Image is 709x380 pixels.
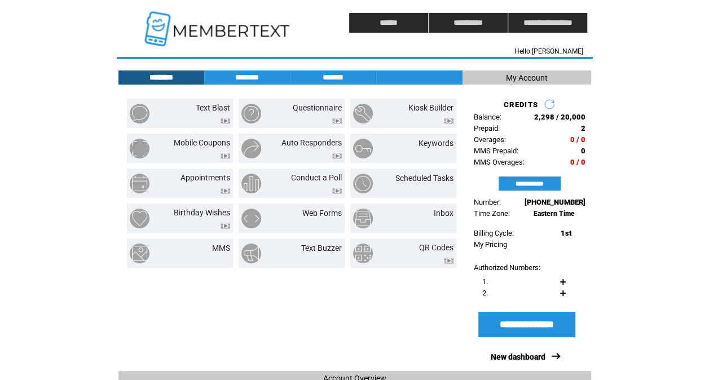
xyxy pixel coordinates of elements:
span: 2 [581,124,585,132]
span: Balance: [474,113,501,121]
span: MMS Overages: [474,158,525,166]
a: Questionnaire [293,103,342,112]
img: conduct-a-poll.png [241,174,261,193]
img: video.png [221,118,230,124]
img: video.png [221,188,230,194]
span: Prepaid: [474,124,500,132]
a: Inbox [434,209,453,218]
img: video.png [332,153,342,159]
img: birthday-wishes.png [130,209,149,228]
span: CREDITS [504,100,538,109]
img: video.png [221,223,230,229]
img: video.png [444,118,453,124]
img: keywords.png [353,139,373,158]
a: Conduct a Poll [291,173,342,182]
img: kiosk-builder.png [353,104,373,123]
img: auto-responders.png [241,139,261,158]
img: scheduled-tasks.png [353,174,373,193]
img: appointments.png [130,174,149,193]
a: Text Buzzer [301,244,342,253]
span: Time Zone: [474,209,510,218]
a: New dashboard [491,352,545,361]
a: QR Codes [419,243,453,252]
span: Number: [474,198,501,206]
img: mms.png [130,244,149,263]
a: MMS [212,244,230,253]
img: questionnaire.png [241,104,261,123]
span: My Account [506,73,548,82]
a: Birthday Wishes [174,208,230,217]
span: Authorized Numbers: [474,263,540,272]
a: My Pricing [474,240,507,249]
img: web-forms.png [241,209,261,228]
span: Overages: [474,135,506,144]
a: Auto Responders [281,138,342,147]
span: 2,298 / 20,000 [534,113,585,121]
a: Keywords [419,139,453,148]
span: 1. [482,277,488,286]
img: video.png [332,188,342,194]
span: 1st [561,229,571,237]
img: text-buzzer.png [241,244,261,263]
span: 0 / 0 [570,135,585,144]
a: Mobile Coupons [174,138,230,147]
a: Kiosk Builder [408,103,453,112]
img: qr-codes.png [353,244,373,263]
span: MMS Prepaid: [474,147,518,155]
img: inbox.png [353,209,373,228]
span: 0 / 0 [570,158,585,166]
span: Billing Cycle: [474,229,514,237]
img: video.png [221,153,230,159]
span: 0 [581,147,585,155]
img: mobile-coupons.png [130,139,149,158]
img: video.png [332,118,342,124]
span: Eastern Time [534,210,575,218]
span: 2. [482,289,488,297]
span: [PHONE_NUMBER] [525,198,585,206]
img: text-blast.png [130,104,149,123]
a: Web Forms [302,209,342,218]
a: Scheduled Tasks [395,174,453,183]
a: Text Blast [196,103,230,112]
img: video.png [444,258,453,264]
a: Appointments [180,173,230,182]
span: Hello [PERSON_NAME] [514,47,583,55]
